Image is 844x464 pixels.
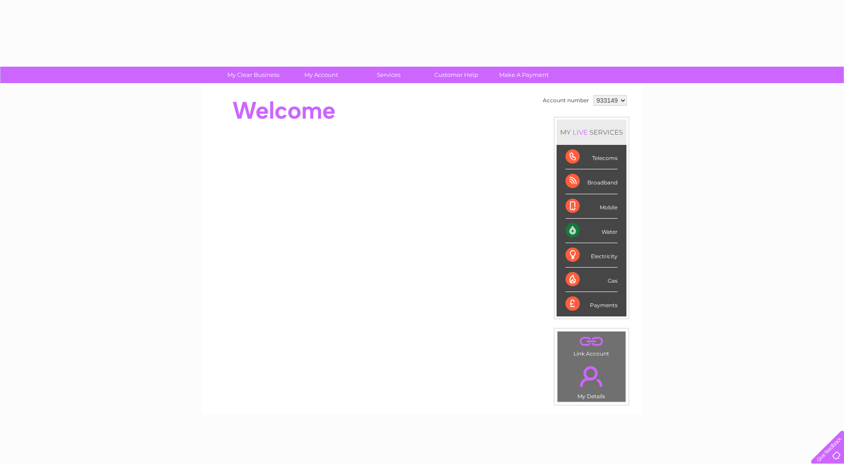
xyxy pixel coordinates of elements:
td: My Details [557,359,626,402]
div: LIVE [571,128,590,136]
a: My Clear Business [217,67,290,83]
a: Customer Help [420,67,493,83]
div: Payments [565,292,618,316]
div: Water [565,219,618,243]
a: Make A Payment [487,67,561,83]
div: MY SERVICES [557,120,626,145]
div: Telecoms [565,145,618,169]
div: Mobile [565,194,618,219]
div: Electricity [565,243,618,268]
div: Gas [565,268,618,292]
a: My Account [284,67,358,83]
td: Account number [541,93,591,108]
a: . [560,361,623,392]
td: Link Account [557,331,626,359]
a: . [560,334,623,349]
a: Services [352,67,425,83]
div: Broadband [565,169,618,194]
